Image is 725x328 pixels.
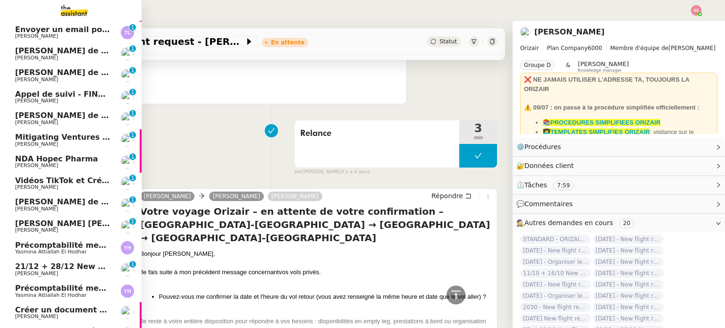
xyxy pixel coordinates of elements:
[121,306,134,319] img: users%2FW4OQjB9BRtYK2an7yusO0WsYLsD3%2Favatar%2F28027066-518b-424c-8476-65f2e549ac29
[524,219,613,227] span: Autres demandes en cours
[15,270,58,277] span: [PERSON_NAME]
[131,67,135,76] p: 1
[578,60,629,73] app-user-label: Knowledge manager
[49,37,244,46] span: [DATE] - New flight request - [PERSON_NAME]
[524,162,574,169] span: Données client
[121,26,134,39] img: svg
[131,89,135,97] p: 1
[15,98,58,104] span: [PERSON_NAME]
[121,220,134,233] img: users%2FW4OQjB9BRtYK2an7yusO0WsYLsD3%2Favatar%2F28027066-518b-424c-8476-65f2e549ac29
[524,181,547,189] span: Tâches
[15,313,58,320] span: [PERSON_NAME]
[15,119,58,126] span: [PERSON_NAME]
[593,291,664,301] span: [DATE] - New flight request - [PERSON_NAME]
[15,184,58,190] span: [PERSON_NAME]
[15,111,194,120] span: [PERSON_NAME] de suivi [PERSON_NAME]
[15,305,250,314] span: Créer un document Google Docs des échanges d'e-mail
[520,280,591,289] span: [DATE] - New flight request - [PERSON_NAME]
[593,269,664,278] span: [DATE] - New flight request - [PERSON_NAME]
[129,110,136,117] nz-badge-sup: 1
[524,143,561,151] span: Procédures
[15,90,203,99] span: Appel de suivi - FINDWAYS - Ibtissem Cherifi
[513,176,725,194] div: ⏲️Tâches 7:59
[121,198,134,211] img: users%2FW4OQjB9BRtYK2an7yusO0WsYLsD3%2Favatar%2F28027066-518b-424c-8476-65f2e549ac29
[553,181,573,190] nz-tag: 7:59
[593,280,664,289] span: [DATE] - New flight request - [PERSON_NAME]
[513,157,725,175] div: 🔐Données client
[593,303,664,312] span: [DATE] - New flight request - [PERSON_NAME]
[428,191,475,201] button: Répondre
[159,293,486,300] span: Pouvez-vous me confirmer la date et l'heure du vol retour (vous avez renseigné la même heure et d...
[593,246,664,255] span: [DATE] - New flight request - [PERSON_NAME]
[129,175,136,181] nz-badge-sup: 1
[131,110,135,118] p: 1
[524,104,699,111] strong: ⚠️ 09/07 : on passe à la procédure simplifiée officiellement :
[520,291,591,301] span: [DATE] - Organiser le vol [GEOGRAPHIC_DATA]-[GEOGRAPHIC_DATA]
[121,155,134,168] img: users%2FXPWOVq8PDVf5nBVhDcXguS2COHE3%2Favatar%2F3f89dc26-16aa-490f-9632-b2fdcfc735a1
[15,227,58,233] span: [PERSON_NAME]
[524,76,689,93] strong: ❌ NE JAMAIS UTILISER L'ADRESSE TA, TOUJOURS LA ORIZAIR
[129,218,136,225] nz-badge-sup: 1
[131,261,135,269] p: 1
[15,284,354,293] span: Précomptabilité mensuelle de la SCI du Clos [PERSON_NAME] - septembre 2025
[15,33,58,39] span: [PERSON_NAME]
[131,218,135,227] p: 1
[524,200,573,208] span: Commentaires
[516,200,577,208] span: 💬
[140,205,493,244] h4: Votre voyage Orizair – en attente de votre confirmation – [GEOGRAPHIC_DATA]-[GEOGRAPHIC_DATA] → [...
[15,162,58,168] span: [PERSON_NAME]
[121,241,134,254] img: svg
[543,128,650,135] a: 👩‍💻TEMPLATES SIMPLIFIES ORIZAIR
[593,257,664,267] span: [DATE] - New flight request - [PERSON_NAME]
[121,112,134,125] img: users%2FW4OQjB9BRtYK2an7yusO0WsYLsD3%2Favatar%2F28027066-518b-424c-8476-65f2e549ac29
[15,46,257,55] span: [PERSON_NAME] de Suivi - Weigerding / [PERSON_NAME]
[547,45,588,51] span: Plan Company
[15,154,98,163] span: NDA Hopec Pharma
[131,196,135,205] p: 1
[520,257,591,267] span: [DATE] - Organiser le vol pour [PERSON_NAME]
[15,219,323,228] span: [PERSON_NAME] [PERSON_NAME] - OPP7010 - NEOP - FORMATION OPCO
[15,262,235,271] span: 21/12 + 28/12 New flight request - [PERSON_NAME]
[516,219,638,227] span: 🕵️
[520,235,591,244] span: STANDARD - ORIZAIR - septembre 2025
[209,192,264,201] a: [PERSON_NAME]
[131,45,135,54] p: 1
[15,76,58,83] span: [PERSON_NAME]
[129,196,136,203] nz-badge-sup: 1
[131,24,135,33] p: 1
[543,119,660,126] a: 📚PROCEDURES SIMPLIFIEES ORIZAIR
[578,60,629,67] span: [PERSON_NAME]
[459,123,497,134] span: 3
[516,181,582,189] span: ⏲️
[513,195,725,213] div: 💬Commentaires
[534,27,605,36] a: [PERSON_NAME]
[15,206,58,212] span: [PERSON_NAME]
[15,55,58,61] span: [PERSON_NAME]
[593,314,664,323] span: [DATE] - New flight request - [GEOGRAPHIC_DATA][PERSON_NAME]
[140,249,493,259] div: Bonjour [PERSON_NAME],
[691,5,701,16] img: svg
[588,45,602,51] span: 6000
[121,263,134,276] img: users%2FC9SBsJ0duuaSgpQFj5LgoEX8n0o2%2Favatar%2Fec9d51b8-9413-4189-adfb-7be4d8c96a3c
[516,160,578,171] span: 🔐
[516,142,565,152] span: ⚙️
[543,127,714,155] li: : vigilance sur le dashboard utiliser uniquement les templates avec ✈️Orizair pour éviter les con...
[459,134,497,142] span: min
[129,153,136,160] nz-badge-sup: 1
[121,91,134,104] img: users%2FW4OQjB9BRtYK2an7yusO0WsYLsD3%2Favatar%2F28027066-518b-424c-8476-65f2e549ac29
[520,246,591,255] span: [DATE] - New flight request - [PERSON_NAME]
[431,191,463,201] span: Répondre
[121,47,134,60] img: users%2FW4OQjB9BRtYK2an7yusO0WsYLsD3%2Favatar%2F28027066-518b-424c-8476-65f2e549ac29
[15,197,225,206] span: [PERSON_NAME] de suivi - [PERSON_NAME] - TDX
[520,303,591,312] span: 2030 - New flight request - [PERSON_NAME]
[268,192,322,201] a: [PERSON_NAME]
[439,38,457,45] span: Statut
[129,45,136,52] nz-badge-sup: 1
[140,192,195,201] a: [PERSON_NAME]
[129,89,136,95] nz-badge-sup: 1
[578,68,622,73] span: Knowledge manager
[129,132,136,138] nz-badge-sup: 1
[566,60,570,73] span: &
[619,219,634,228] nz-tag: 20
